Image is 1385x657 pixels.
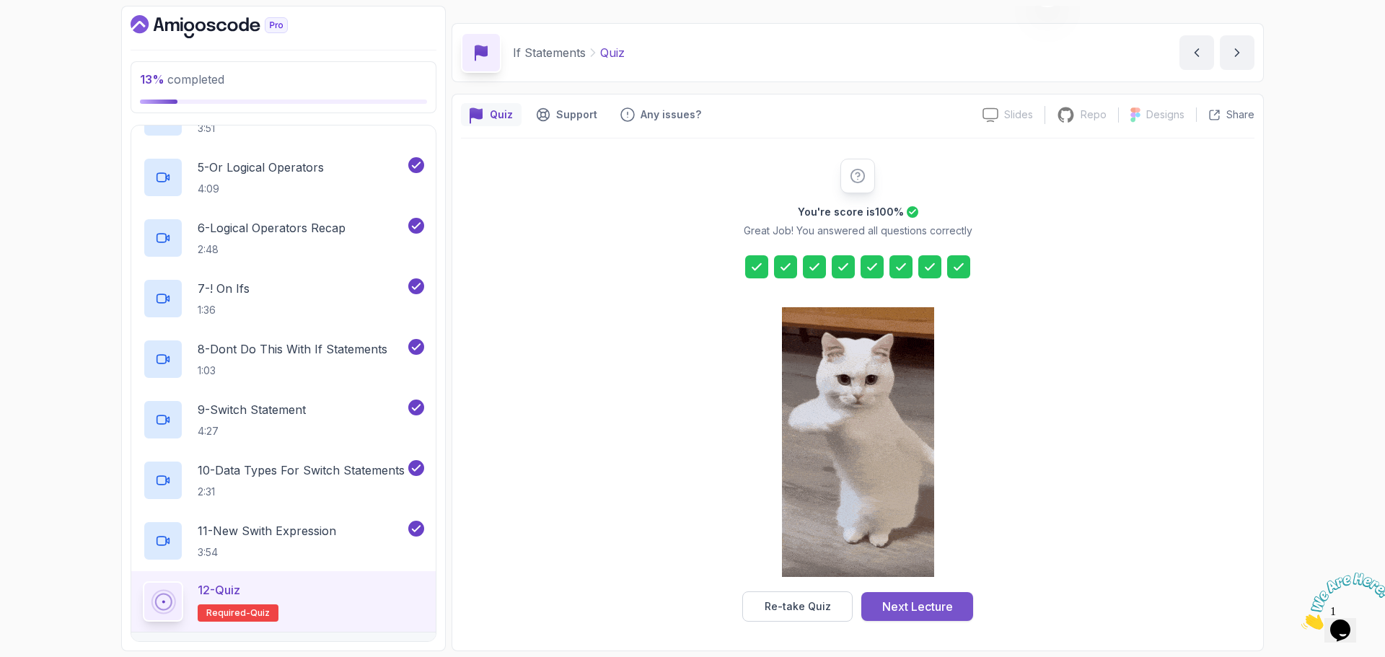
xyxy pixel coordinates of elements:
button: Re-take Quiz [742,591,853,622]
p: Quiz [600,44,625,61]
div: Next Lecture [882,598,953,615]
iframe: chat widget [1296,567,1385,635]
span: quiz [250,607,270,619]
p: 3:51 [198,121,333,136]
p: 5 - Or Logical Operators [198,159,324,176]
p: If Statements [513,44,586,61]
p: 2:48 [198,242,346,257]
p: Repo [1081,107,1107,122]
button: 6-Logical Operators Recap2:48 [143,218,424,258]
p: Designs [1146,107,1184,122]
p: 1:36 [198,303,250,317]
p: 10 - Data Types For Switch Statements [198,462,405,479]
span: Required- [206,607,250,619]
h2: You're score is 100 % [798,205,904,219]
p: Support [556,107,597,122]
button: 10-Data Types For Switch Statements2:31 [143,460,424,501]
p: 12 - Quiz [198,581,240,599]
p: Any issues? [641,107,701,122]
button: quiz button [461,103,522,126]
p: 11 - New Swith Expression [198,522,336,539]
button: 11-New Swith Expression3:54 [143,521,424,561]
p: 4:27 [198,424,306,438]
p: 4:09 [198,182,324,196]
button: Support button [527,103,606,126]
button: 12-QuizRequired-quiz [143,581,424,622]
button: 5-Or Logical Operators4:09 [143,157,424,198]
div: Re-take Quiz [765,599,831,614]
img: Chat attention grabber [6,6,95,63]
span: 13 % [140,72,164,87]
button: Share [1196,107,1254,122]
span: completed [140,72,224,87]
p: 7 - ! On Ifs [198,280,250,297]
button: 9-Switch Statement4:27 [143,400,424,440]
button: Feedback button [612,103,710,126]
p: 3:54 [198,545,336,560]
p: 6 - Logical Operators Recap [198,219,346,237]
p: Great Job! You answered all questions correctly [744,224,972,238]
p: 8 - Dont Do This With If Statements [198,340,387,358]
button: next content [1220,35,1254,70]
a: Dashboard [131,15,321,38]
button: 8-Dont Do This With If Statements1:03 [143,339,424,379]
button: Next Lecture [861,592,973,621]
img: cool-cat [782,307,934,577]
p: 1:03 [198,363,387,378]
p: 2:31 [198,485,405,499]
p: Quiz [490,107,513,122]
button: 7-! On Ifs1:36 [143,278,424,319]
p: Slides [1004,107,1033,122]
span: 1 [6,6,12,18]
p: 9 - Switch Statement [198,401,306,418]
button: previous content [1179,35,1214,70]
p: Share [1226,107,1254,122]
